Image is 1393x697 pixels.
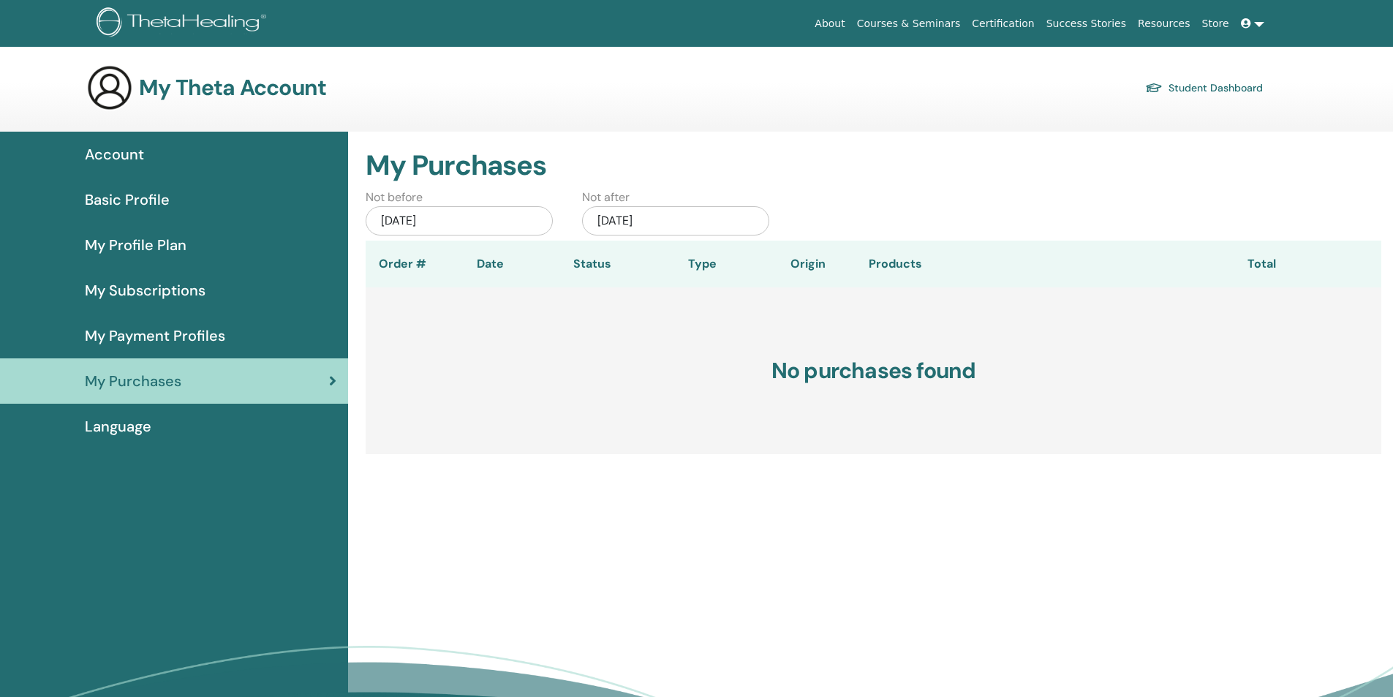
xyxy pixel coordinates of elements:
[809,10,850,37] a: About
[582,206,769,236] div: [DATE]
[85,415,151,437] span: Language
[139,75,326,101] h3: My Theta Account
[1181,255,1276,273] div: Total
[366,287,1381,454] h3: No purchases found
[85,279,205,301] span: My Subscriptions
[366,206,553,236] div: [DATE]
[366,189,423,206] label: Not before
[582,189,630,206] label: Not after
[760,241,856,287] th: Origin
[439,241,541,287] th: Date
[1145,78,1263,98] a: Student Dashboard
[1196,10,1235,37] a: Store
[643,241,760,287] th: Type
[85,325,225,347] span: My Payment Profiles
[541,241,643,287] th: Status
[85,234,186,256] span: My Profile Plan
[1132,10,1196,37] a: Resources
[86,64,133,111] img: generic-user-icon.jpg
[366,241,439,287] th: Order #
[966,10,1040,37] a: Certification
[85,143,144,165] span: Account
[1145,82,1163,94] img: graduation-cap.svg
[366,149,1381,183] h2: My Purchases
[85,370,181,392] span: My Purchases
[851,10,967,37] a: Courses & Seminars
[856,241,1181,287] th: Products
[97,7,271,40] img: logo.png
[1041,10,1132,37] a: Success Stories
[85,189,170,211] span: Basic Profile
